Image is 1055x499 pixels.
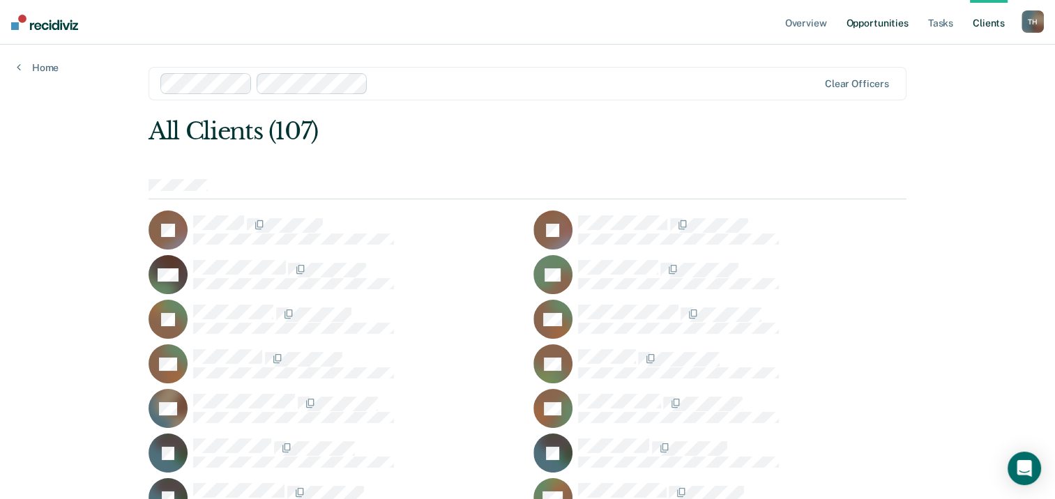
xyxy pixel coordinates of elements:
[149,117,754,146] div: All Clients (107)
[825,78,889,90] div: Clear officers
[1022,10,1044,33] button: TH
[1022,10,1044,33] div: T H
[17,61,59,74] a: Home
[1008,452,1041,485] div: Open Intercom Messenger
[11,15,78,30] img: Recidiviz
